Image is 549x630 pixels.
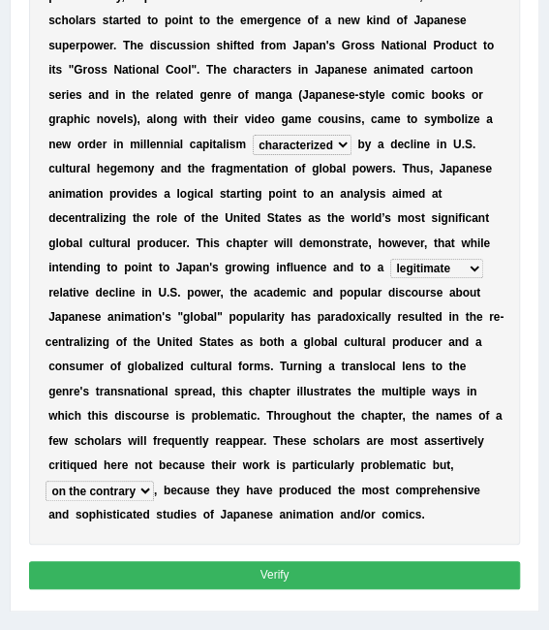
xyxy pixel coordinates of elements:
b: a [417,39,424,52]
b: e [240,14,247,27]
b: e [69,88,76,102]
b: t [365,88,369,102]
b: s [216,39,223,52]
b: t [407,112,411,126]
b: y [369,88,376,102]
b: h [220,14,227,27]
b: n [348,112,354,126]
b: s [48,14,55,27]
b: d [150,39,157,52]
b: o [237,88,244,102]
b: f [315,14,319,27]
b: e [160,88,167,102]
b: e [360,63,367,77]
b: u [459,39,466,52]
b: a [420,14,427,27]
b: a [169,88,176,102]
b: o [173,63,180,77]
b: r [55,112,60,126]
b: s [453,14,460,27]
b: s [101,63,107,77]
b: r [156,88,161,102]
b: e [348,63,354,77]
b: c [289,14,295,27]
b: t [270,63,274,77]
b: a [324,14,331,27]
b: n [213,88,220,102]
b: a [389,39,396,52]
b: t [189,14,193,27]
b: i [48,63,51,77]
b: ) [133,112,137,126]
b: a [146,112,153,126]
b: d [247,39,254,52]
b: n [203,39,210,52]
b: h [130,39,137,52]
b: a [60,112,67,126]
b: e [137,39,143,52]
b: s [354,112,361,126]
b: d [382,14,389,27]
b: c [391,88,398,102]
b: y [430,112,437,126]
b: l [167,88,169,102]
b: o [196,39,202,52]
b: e [294,14,301,27]
b: i [133,63,136,77]
b: s [338,112,345,126]
b: r [76,39,80,52]
b: J [292,39,299,52]
b: . [113,39,116,52]
b: o [104,112,110,126]
b: d [134,14,140,27]
b: r [253,63,258,77]
b: n [328,88,335,102]
b: n [380,63,386,77]
b: a [149,63,156,77]
b: m [255,88,265,102]
b: w [351,14,359,27]
b: o [454,112,461,126]
b: i [387,63,390,77]
b: o [181,63,188,77]
b: N [381,39,390,52]
b: i [345,112,348,126]
b: g [281,112,288,126]
b: a [112,14,119,27]
b: f [404,14,408,27]
b: o [459,63,466,77]
b: r [441,39,445,52]
b: s [48,39,55,52]
b: g [48,112,55,126]
b: b [447,112,454,126]
b: k [452,88,459,102]
b: " [69,63,75,77]
b: i [400,39,403,52]
b: l [156,63,159,77]
b: P [433,39,441,52]
b: v [110,112,117,126]
b: t [396,39,400,52]
b: h [239,63,246,77]
b: d [102,88,108,102]
b: C [166,63,174,77]
b: G [342,39,351,52]
b: c [467,39,473,52]
b: t [124,14,128,27]
b: e [257,14,263,27]
b: a [377,112,383,126]
b: s [76,88,82,102]
b: h [61,14,68,27]
b: i [229,39,232,52]
b: c [318,112,324,126]
b: e [275,14,282,27]
b: r [61,88,66,102]
b: e [117,112,124,126]
b: h [223,39,229,52]
b: p [426,14,433,27]
b: a [374,63,381,77]
b: e [274,63,281,77]
b: a [437,63,443,77]
b: o [203,14,210,27]
b: a [88,88,95,102]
